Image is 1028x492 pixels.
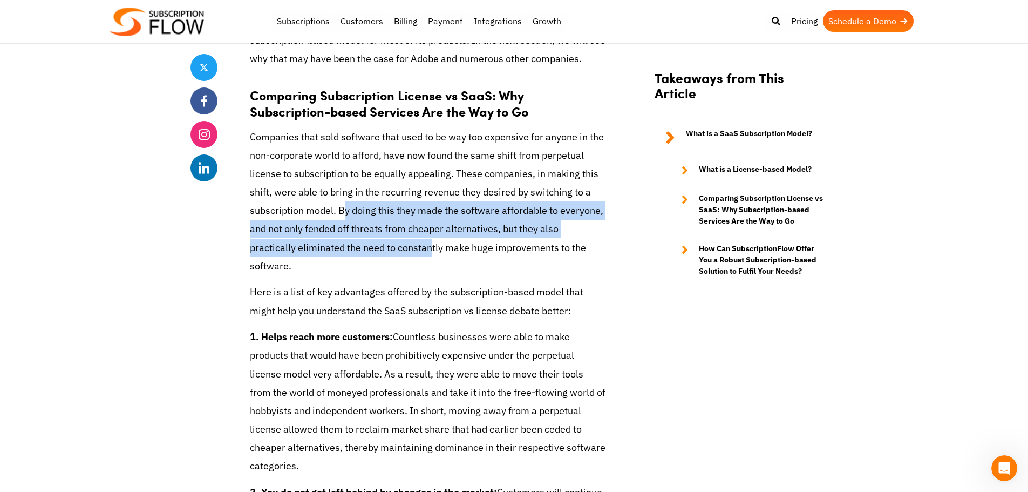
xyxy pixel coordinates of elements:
[250,128,606,276] p: Companies that sold software that used to be way too expensive for anyone in the non-corporate wo...
[271,10,335,32] a: Subscriptions
[527,10,567,32] a: Growth
[655,70,827,112] h2: Takeaways from This Article
[699,243,827,277] strong: How Can SubscriptionFlow Offer You a Robust Subscription-based Solution to Fulfil Your Needs?
[655,128,827,147] a: What is a SaaS Subscription Model?
[423,10,468,32] a: Payment
[991,455,1017,481] iframe: Intercom live chat
[468,10,527,32] a: Integrations
[335,10,389,32] a: Customers
[699,164,812,177] strong: What is a License-based Model?
[686,128,812,147] strong: What is a SaaS Subscription Model?
[250,331,393,343] strong: 1. Helps reach more customers:
[250,283,606,320] p: Here is a list of key advantages offered by the subscription-based model that might help you unde...
[671,193,827,227] a: Comparing Subscription License vs SaaS: Why Subscription-based Services Are the Way to Go
[250,86,528,120] strong: Comparing Subscription License vs SaaS: Why Subscription-based Services Are the Way to Go
[671,164,827,177] a: What is a License-based Model?
[823,10,914,32] a: Schedule a Demo
[389,10,423,32] a: Billing
[786,10,823,32] a: Pricing
[250,328,606,476] p: Countless businesses were able to make products that would have been prohibitively expensive unde...
[110,8,204,36] img: Subscriptionflow
[671,243,827,277] a: How Can SubscriptionFlow Offer You a Robust Subscription-based Solution to Fulfil Your Needs?
[699,193,827,227] strong: Comparing Subscription License vs SaaS: Why Subscription-based Services Are the Way to Go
